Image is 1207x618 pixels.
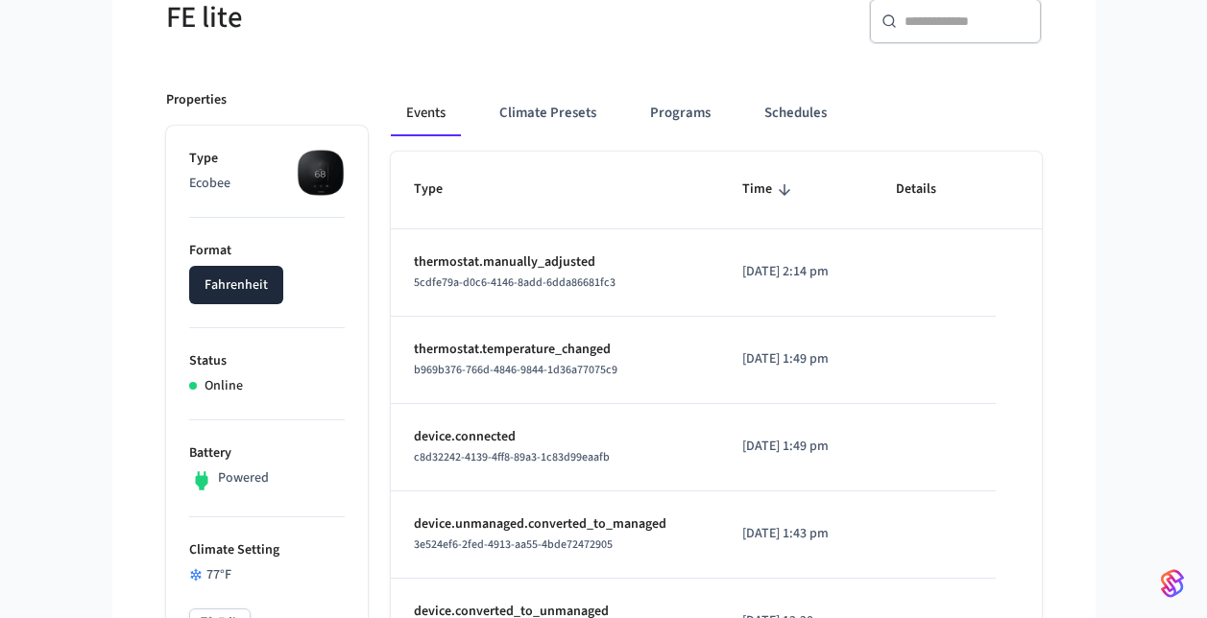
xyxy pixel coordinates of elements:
span: Time [742,175,797,204]
p: [DATE] 1:49 pm [742,437,850,457]
span: Type [414,175,468,204]
button: Programs [635,90,726,136]
p: Type [189,149,345,169]
span: b969b376-766d-4846-9844-1d36a77075c9 [414,362,617,378]
p: [DATE] 1:49 pm [742,349,850,369]
button: Climate Presets [484,90,612,136]
p: device.unmanaged.converted_to_managed [414,514,697,535]
span: 3e524ef6-2fed-4913-aa55-4bde72472905 [414,536,613,553]
p: Battery [189,443,345,463]
p: Powered [218,468,269,488]
p: [DATE] 2:14 pm [742,262,850,282]
p: Ecobee [189,174,345,194]
p: device.connected [414,427,697,447]
p: Properties [166,90,227,110]
p: Status [189,351,345,371]
p: Online [205,376,243,396]
p: thermostat.temperature_changed [414,340,697,360]
span: 5cdfe79a-d0c6-4146-8add-6dda86681fc3 [414,274,616,291]
button: Fahrenheit [189,266,283,304]
div: 77 °F [189,565,345,585]
p: [DATE] 1:43 pm [742,524,850,544]
span: Details [896,175,961,204]
p: thermostat.manually_adjusted [414,252,697,273]
p: Climate Setting [189,540,345,560]
img: ecobee_lite_3 [297,149,345,197]
button: Events [391,90,461,136]
span: c8d32242-4139-4ff8-89a3-1c83d99eaafb [414,449,610,465]
img: SeamLogoGradient.69752ec5.svg [1161,568,1184,599]
button: Schedules [749,90,842,136]
p: Format [189,241,345,261]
